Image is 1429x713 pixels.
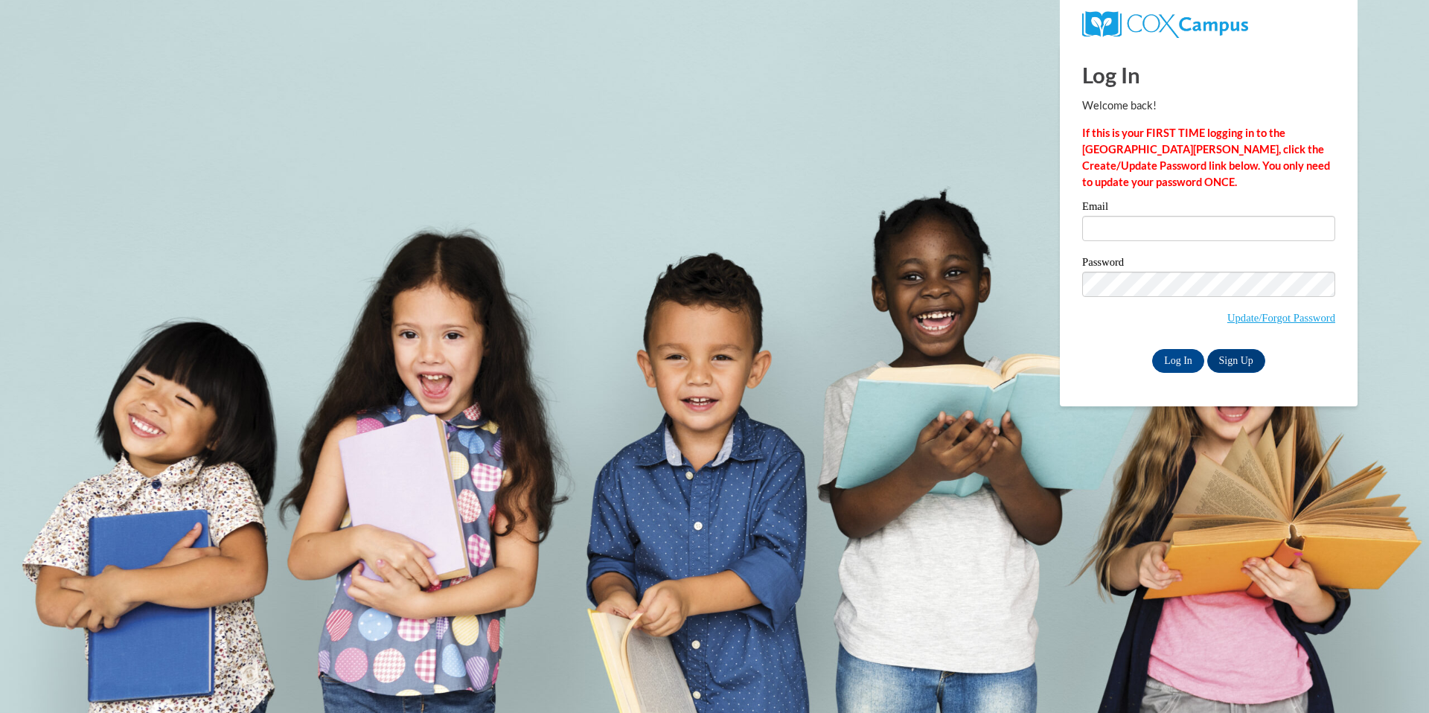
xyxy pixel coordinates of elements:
p: Welcome back! [1082,97,1335,114]
a: Update/Forgot Password [1227,312,1335,324]
a: COX Campus [1082,17,1248,30]
img: COX Campus [1082,11,1248,38]
label: Password [1082,257,1335,272]
label: Email [1082,201,1335,216]
input: Log In [1152,349,1204,373]
a: Sign Up [1207,349,1265,373]
strong: If this is your FIRST TIME logging in to the [GEOGRAPHIC_DATA][PERSON_NAME], click the Create/Upd... [1082,127,1330,188]
h1: Log In [1082,60,1335,90]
